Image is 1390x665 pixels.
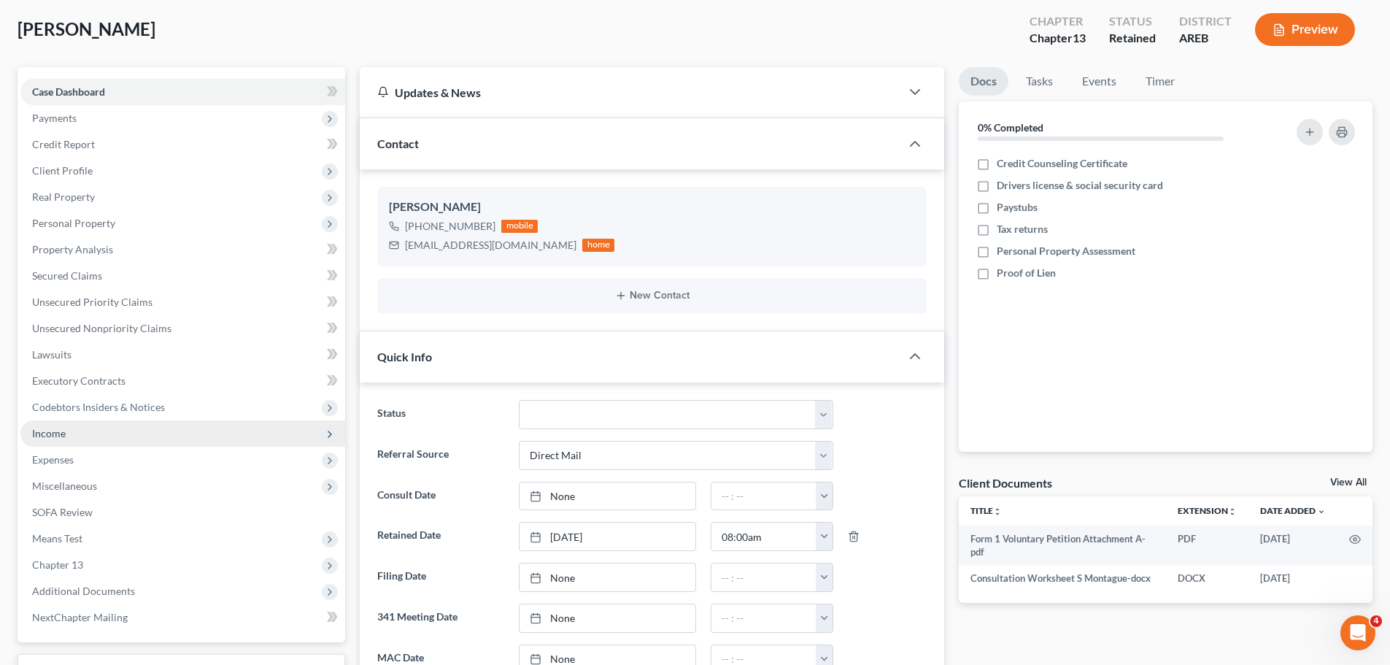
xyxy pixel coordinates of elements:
[993,507,1002,516] i: unfold_more
[520,564,695,591] a: None
[1030,30,1086,47] div: Chapter
[1030,13,1086,30] div: Chapter
[1255,13,1355,46] button: Preview
[711,604,816,632] input: -- : --
[1070,67,1128,96] a: Events
[32,374,126,387] span: Executory Contracts
[1179,13,1232,30] div: District
[32,112,77,124] span: Payments
[370,400,511,429] label: Status
[1134,67,1186,96] a: Timer
[32,558,83,571] span: Chapter 13
[370,563,511,592] label: Filing Date
[711,564,816,591] input: -- : --
[32,506,93,518] span: SOFA Review
[377,137,419,150] span: Contact
[377,350,432,364] span: Quick Info
[20,368,345,394] a: Executory Contracts
[32,217,115,229] span: Personal Property
[405,219,495,234] div: [PHONE_NUMBER]
[32,322,171,334] span: Unsecured Nonpriority Claims
[389,290,915,301] button: New Contact
[32,532,82,545] span: Means Test
[32,585,135,597] span: Additional Documents
[32,164,93,177] span: Client Profile
[32,453,74,466] span: Expenses
[32,611,128,623] span: NextChapter Mailing
[370,522,511,551] label: Retained Date
[997,244,1135,258] span: Personal Property Assessment
[32,138,95,150] span: Credit Report
[20,342,345,368] a: Lawsuits
[959,526,1166,566] td: Form 1 Voluntary Petition Attachment A-pdf
[32,480,97,492] span: Miscellaneous
[370,604,511,633] label: 341 Meeting Date
[20,499,345,526] a: SOFA Review
[1248,565,1337,591] td: [DATE]
[20,237,345,263] a: Property Analysis
[997,266,1056,280] span: Proof of Lien
[520,483,695,510] a: None
[1228,507,1237,516] i: unfold_more
[32,401,165,413] span: Codebtors Insiders & Notices
[1178,505,1237,516] a: Extensionunfold_more
[20,315,345,342] a: Unsecured Nonpriority Claims
[520,523,695,550] a: [DATE]
[582,239,614,252] div: home
[389,199,915,216] div: [PERSON_NAME]
[1166,565,1248,591] td: DOCX
[1179,30,1232,47] div: AREB
[18,18,155,39] span: [PERSON_NAME]
[20,263,345,289] a: Secured Claims
[1317,507,1326,516] i: expand_more
[959,67,1008,96] a: Docs
[997,178,1163,193] span: Drivers license & social security card
[32,85,105,98] span: Case Dashboard
[970,505,1002,516] a: Titleunfold_more
[370,441,511,470] label: Referral Source
[20,604,345,631] a: NextChapter Mailing
[370,482,511,511] label: Consult Date
[520,604,695,632] a: None
[1370,615,1382,627] span: 4
[32,296,152,308] span: Unsecured Priority Claims
[32,269,102,282] span: Secured Claims
[20,79,345,105] a: Case Dashboard
[1073,31,1086,45] span: 13
[1014,67,1065,96] a: Tasks
[711,523,816,550] input: -- : --
[1109,30,1156,47] div: Retained
[377,85,883,100] div: Updates & News
[32,191,95,203] span: Real Property
[1330,477,1367,488] a: View All
[1166,526,1248,566] td: PDF
[1340,615,1375,650] iframe: Intercom live chat
[32,348,72,361] span: Lawsuits
[1260,505,1326,516] a: Date Added expand_more
[997,156,1127,171] span: Credit Counseling Certificate
[959,475,1052,491] div: Client Documents
[405,238,576,253] div: [EMAIL_ADDRESS][DOMAIN_NAME]
[32,427,66,439] span: Income
[978,121,1043,134] strong: 0% Completed
[997,222,1048,237] span: Tax returns
[959,565,1166,591] td: Consultation Worksheet S Montague-docx
[997,200,1038,215] span: Paystubs
[501,220,538,233] div: mobile
[20,131,345,158] a: Credit Report
[20,289,345,315] a: Unsecured Priority Claims
[1248,526,1337,566] td: [DATE]
[711,483,816,510] input: -- : --
[32,243,113,255] span: Property Analysis
[1109,13,1156,30] div: Status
